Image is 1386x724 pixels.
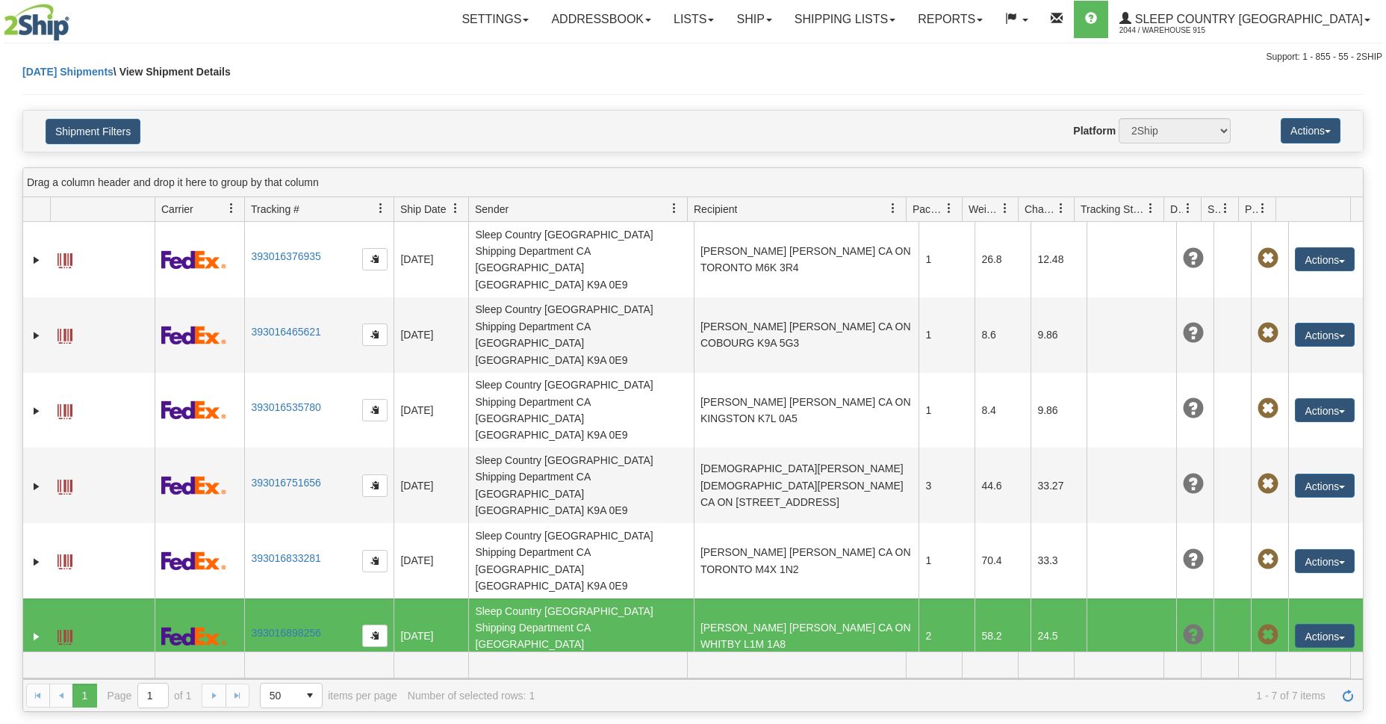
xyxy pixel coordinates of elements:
span: Carrier [161,202,193,217]
span: Ship Date [400,202,446,217]
td: 8.4 [975,373,1031,448]
a: Expand [29,629,44,644]
a: Label [58,322,72,346]
td: 1 [919,373,975,448]
a: 393016465621 [251,326,320,338]
span: Charge [1025,202,1056,217]
span: Shipment Issues [1208,202,1220,217]
td: 2 [919,598,975,674]
a: Recipient filter column settings [880,196,906,221]
td: [PERSON_NAME] [PERSON_NAME] CA ON COBOURG K9A 5G3 [694,297,919,373]
td: [DEMOGRAPHIC_DATA][PERSON_NAME] [DEMOGRAPHIC_DATA][PERSON_NAME] CA ON [STREET_ADDRESS] [694,448,919,523]
a: 393016898256 [251,627,320,639]
td: [DATE] [394,598,468,674]
a: Label [58,623,72,647]
a: 393016833281 [251,552,320,564]
span: items per page [260,683,397,708]
td: 33.27 [1031,448,1087,523]
div: Number of selected rows: 1 [408,690,535,702]
button: Actions [1295,549,1355,573]
img: 2 - FedEx Express® [161,326,226,344]
td: 3 [919,448,975,523]
button: Actions [1295,474,1355,498]
a: Tracking # filter column settings [368,196,394,221]
img: 2 - FedEx Express® [161,551,226,570]
a: 393016376935 [251,250,320,262]
span: 1 - 7 of 7 items [545,690,1326,702]
td: Sleep Country [GEOGRAPHIC_DATA] Shipping Department CA [GEOGRAPHIC_DATA] [GEOGRAPHIC_DATA] K9A 0E9 [468,222,694,297]
span: Tracking # [251,202,299,217]
span: Pickup Not Assigned [1258,474,1278,495]
button: Actions [1295,624,1355,648]
button: Shipment Filters [46,119,140,144]
td: [DATE] [394,448,468,523]
img: 2 - FedEx Express® [161,476,226,495]
button: Actions [1295,398,1355,422]
td: 70.4 [975,523,1031,598]
a: Charge filter column settings [1048,196,1074,221]
td: [PERSON_NAME] [PERSON_NAME] CA ON KINGSTON K7L 0A5 [694,373,919,448]
span: select [298,684,322,708]
span: \ View Shipment Details [114,66,231,78]
button: Copy to clipboard [362,550,388,572]
td: 8.6 [975,297,1031,373]
span: Pickup Not Assigned [1258,323,1278,344]
img: 2 - FedEx Express® [161,627,226,646]
span: Unknown [1183,323,1204,344]
td: 9.86 [1031,297,1087,373]
span: Pickup Not Assigned [1258,625,1278,646]
span: Sender [475,202,509,217]
span: Pickup Not Assigned [1258,549,1278,570]
button: Actions [1281,118,1340,143]
a: Expand [29,479,44,494]
a: Carrier filter column settings [219,196,244,221]
td: 58.2 [975,598,1031,674]
span: Packages [913,202,944,217]
a: Sender filter column settings [662,196,687,221]
a: Label [58,548,72,572]
a: Packages filter column settings [936,196,962,221]
td: [PERSON_NAME] [PERSON_NAME] CA ON TORONTO M6K 3R4 [694,222,919,297]
a: Expand [29,554,44,569]
td: 24.5 [1031,598,1087,674]
a: Weight filter column settings [992,196,1018,221]
td: 1 [919,222,975,297]
td: [DATE] [394,222,468,297]
span: Unknown [1183,248,1204,269]
div: Support: 1 - 855 - 55 - 2SHIP [4,51,1382,64]
a: Label [58,473,72,497]
a: Ship Date filter column settings [443,196,468,221]
span: Unknown [1183,474,1204,495]
a: Refresh [1336,684,1360,708]
div: grid grouping header [23,168,1363,197]
span: Pickup Status [1245,202,1258,217]
input: Page 1 [138,684,168,708]
iframe: chat widget [1352,285,1385,438]
a: Settings [450,1,540,38]
span: Unknown [1183,625,1204,646]
a: Pickup Status filter column settings [1250,196,1275,221]
a: Addressbook [540,1,662,38]
td: Sleep Country [GEOGRAPHIC_DATA] Shipping Department CA [GEOGRAPHIC_DATA] [GEOGRAPHIC_DATA] K9A 0E9 [468,598,694,674]
img: 2 - FedEx Express® [161,250,226,269]
td: [PERSON_NAME] [PERSON_NAME] CA ON TORONTO M4X 1N2 [694,523,919,598]
a: Ship [725,1,783,38]
td: 1 [919,297,975,373]
span: Recipient [694,202,737,217]
span: Pickup Not Assigned [1258,248,1278,269]
td: 33.3 [1031,523,1087,598]
a: [DATE] Shipments [22,66,114,78]
span: Pickup Not Assigned [1258,398,1278,419]
button: Copy to clipboard [362,399,388,421]
button: Copy to clipboard [362,248,388,270]
span: Page 1 [72,684,96,708]
a: Lists [662,1,725,38]
td: [DATE] [394,523,468,598]
span: Page sizes drop down [260,683,323,708]
td: 12.48 [1031,222,1087,297]
button: Copy to clipboard [362,324,388,346]
a: Delivery Status filter column settings [1175,196,1201,221]
a: Reports [907,1,994,38]
a: Shipment Issues filter column settings [1213,196,1238,221]
td: 26.8 [975,222,1031,297]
